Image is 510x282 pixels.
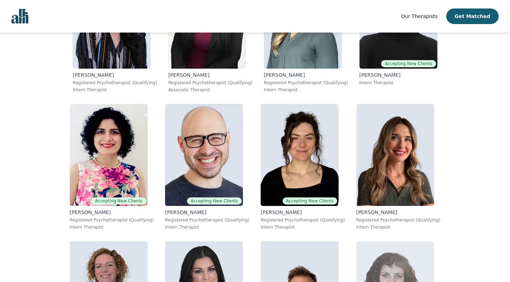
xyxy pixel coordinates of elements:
a: Mendy_BiskAccepting New Clients[PERSON_NAME]Registered Psychotherapist (Qualifying)Intern Therapist [159,98,255,236]
a: Natalia_Simachkevitch[PERSON_NAME]Registered Psychotherapist (Qualifying)Intern Therapist [351,98,446,236]
p: Registered Psychotherapist (Qualifying) [165,217,249,223]
span: Accepting New Clients [187,197,242,205]
p: Intern Therapist [264,87,348,93]
span: Accepting New Clients [283,197,337,205]
p: Intern Therapist [73,87,157,93]
p: [PERSON_NAME] [165,209,249,216]
p: [PERSON_NAME] [356,209,441,216]
p: Registered Psychotherapist (Qualifying) [73,80,157,86]
span: Accepting New Clients [381,60,436,67]
img: Ghazaleh_Bozorg [70,104,148,206]
p: Registered Psychotherapist (Qualifying) [70,217,154,223]
p: [PERSON_NAME] [261,209,345,216]
p: [PERSON_NAME] [359,71,437,79]
p: [PERSON_NAME] [264,71,348,79]
img: Natalia_Simachkevitch [356,104,434,206]
a: Chloe_IvesAccepting New Clients[PERSON_NAME]Registered Psychotherapist (Qualifying)Intern Therapist [255,98,351,236]
span: Our Therapists [401,13,437,19]
p: Intern Therapist [70,224,154,230]
p: Intern Therapist [261,224,345,230]
p: Intern Therapist [356,224,441,230]
p: [PERSON_NAME] [73,71,157,79]
img: alli logo [11,9,28,24]
p: Associate Therapist [168,87,253,93]
span: Accepting New Clients [91,197,146,205]
p: Registered Psychotherapist (Qualifying) [168,80,253,86]
img: Chloe_Ives [261,104,339,206]
p: Registered Psychotherapist (Qualifying) [356,217,441,223]
p: [PERSON_NAME] [168,71,253,79]
p: Intern Therapist [165,224,249,230]
a: Ghazaleh_BozorgAccepting New Clients[PERSON_NAME]Registered Psychotherapist (Qualifying)Intern Th... [64,98,160,236]
p: [PERSON_NAME] [70,209,154,216]
p: Registered Psychotherapist (Qualifying) [264,80,348,86]
p: Registered Psychotherapist (Qualifying) [261,217,345,223]
button: Get Matched [446,8,499,24]
img: Mendy_Bisk [165,104,243,206]
p: Intern Therapist [359,80,437,86]
a: Our Therapists [401,12,437,21]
